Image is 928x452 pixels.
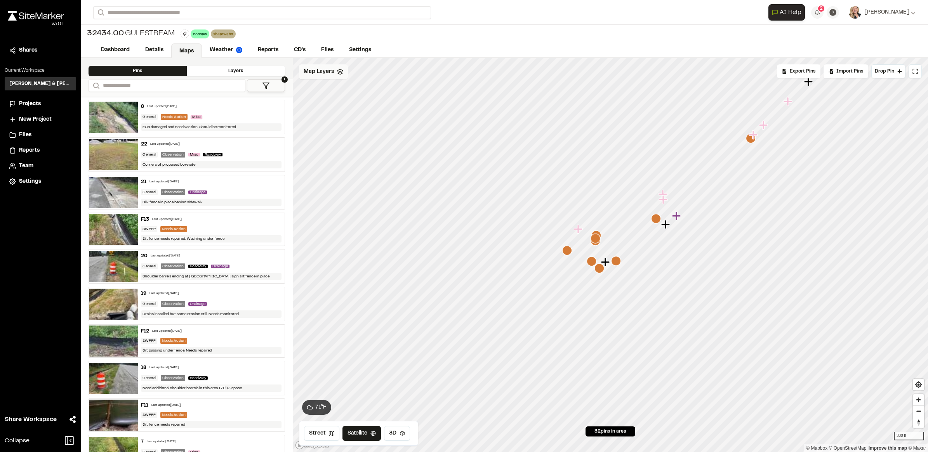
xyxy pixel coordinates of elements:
[141,263,158,269] div: General
[89,139,138,170] img: file
[804,77,814,87] div: Map marker
[141,402,148,409] div: F11
[611,256,621,266] div: Map marker
[591,230,601,241] div: Map marker
[573,224,584,234] div: Map marker
[849,6,861,19] img: User
[89,177,138,208] img: file
[141,161,282,168] div: Corners of proposed bore site
[601,257,611,267] div: Map marker
[141,189,158,195] div: General
[203,153,222,156] span: Roadway
[141,328,149,335] div: F12
[151,403,181,408] div: Last updated [DATE]
[836,68,863,75] span: Import Pins
[913,405,924,417] button: Zoom out
[9,115,71,124] a: New Project
[9,177,71,186] a: Settings
[150,142,180,147] div: Last updated [DATE]
[181,29,189,38] button: Edit Tags
[315,403,327,412] span: 71 ° F
[9,80,71,87] h3: [PERSON_NAME] & [PERSON_NAME] Inc.
[869,445,907,451] a: Map feedback
[161,152,185,158] div: Observation
[9,100,71,108] a: Projects
[141,235,282,242] div: Silt fence needs repaired. Washing under fence
[384,426,410,441] button: 3D
[9,162,71,170] a: Team
[188,265,208,268] span: Roadway
[160,338,187,344] div: Needs Action
[806,445,827,451] a: Mapbox
[768,4,805,21] button: Open AI Assistant
[152,329,182,334] div: Last updated [DATE]
[913,417,924,428] button: Reset bearing to north
[768,4,808,21] div: Open AI Assistant
[141,178,146,185] div: 21
[19,177,41,186] span: Settings
[313,43,341,57] a: Files
[5,67,76,74] p: Current Workspace
[152,217,182,222] div: Last updated [DATE]
[659,195,669,205] div: Map marker
[19,162,33,170] span: Team
[141,114,158,120] div: General
[304,68,334,76] span: Map Layers
[661,220,671,230] div: Map marker
[188,376,208,380] span: Roadway
[875,68,894,75] span: Drop Pin
[141,347,282,354] div: Silt passing under fence. Needs repaired
[19,115,52,124] span: New Project
[161,301,185,307] div: Observation
[141,364,146,371] div: 18
[149,180,179,184] div: Last updated [DATE]
[594,428,626,435] span: 32 pins in area
[147,104,177,109] div: Last updated [DATE]
[19,131,31,139] span: Files
[89,289,138,320] img: file
[161,375,185,381] div: Observation
[151,254,180,258] div: Last updated [DATE]
[149,365,179,370] div: Last updated [DATE]
[759,120,769,130] div: Map marker
[864,8,909,17] span: [PERSON_NAME]
[749,130,759,140] div: Map marker
[191,29,209,38] div: coosaw
[147,440,176,444] div: Last updated [DATE]
[236,47,242,53] img: precipai.png
[913,379,924,390] button: Find my location
[780,8,801,17] span: AI Help
[141,338,157,344] div: SWPPP
[342,426,381,441] button: Satellite
[141,199,282,206] div: Silk fence in place behind sidewalk
[141,438,144,445] div: 7
[304,426,339,441] button: Street
[211,29,236,38] div: shearwater
[141,103,144,110] div: 8
[811,6,824,19] button: 2
[137,43,171,57] a: Details
[586,256,596,267] div: Map marker
[783,97,793,107] div: Map marker
[19,100,41,108] span: Projects
[141,123,282,131] div: ECB damaged and needs action. Should be monitored
[913,394,924,405] button: Zoom in
[5,436,30,445] span: Collapse
[141,421,282,428] div: Silt fence needs repaired
[191,115,202,119] span: Misc
[9,146,71,155] a: Reports
[590,234,600,244] div: Map marker
[141,253,148,260] div: 20
[89,214,138,245] img: file
[188,302,207,306] span: Drainage
[829,445,867,451] a: OpenStreetMap
[188,190,207,194] span: Drainage
[87,28,174,40] div: Gulfstream
[282,76,288,83] span: 1
[746,133,756,144] div: Map marker
[160,226,187,232] div: Needs Action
